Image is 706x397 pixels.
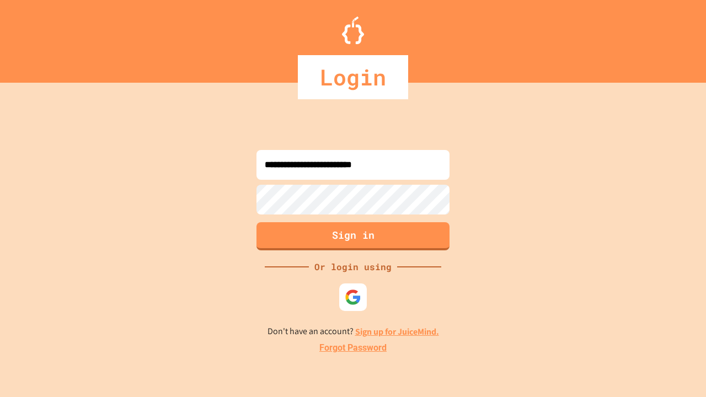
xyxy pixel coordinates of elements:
a: Forgot Password [319,341,387,355]
button: Sign in [256,222,450,250]
a: Sign up for JuiceMind. [355,326,439,337]
img: Logo.svg [342,17,364,44]
p: Don't have an account? [268,325,439,339]
div: Login [298,55,408,99]
div: Or login using [309,260,397,273]
img: google-icon.svg [345,289,361,305]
